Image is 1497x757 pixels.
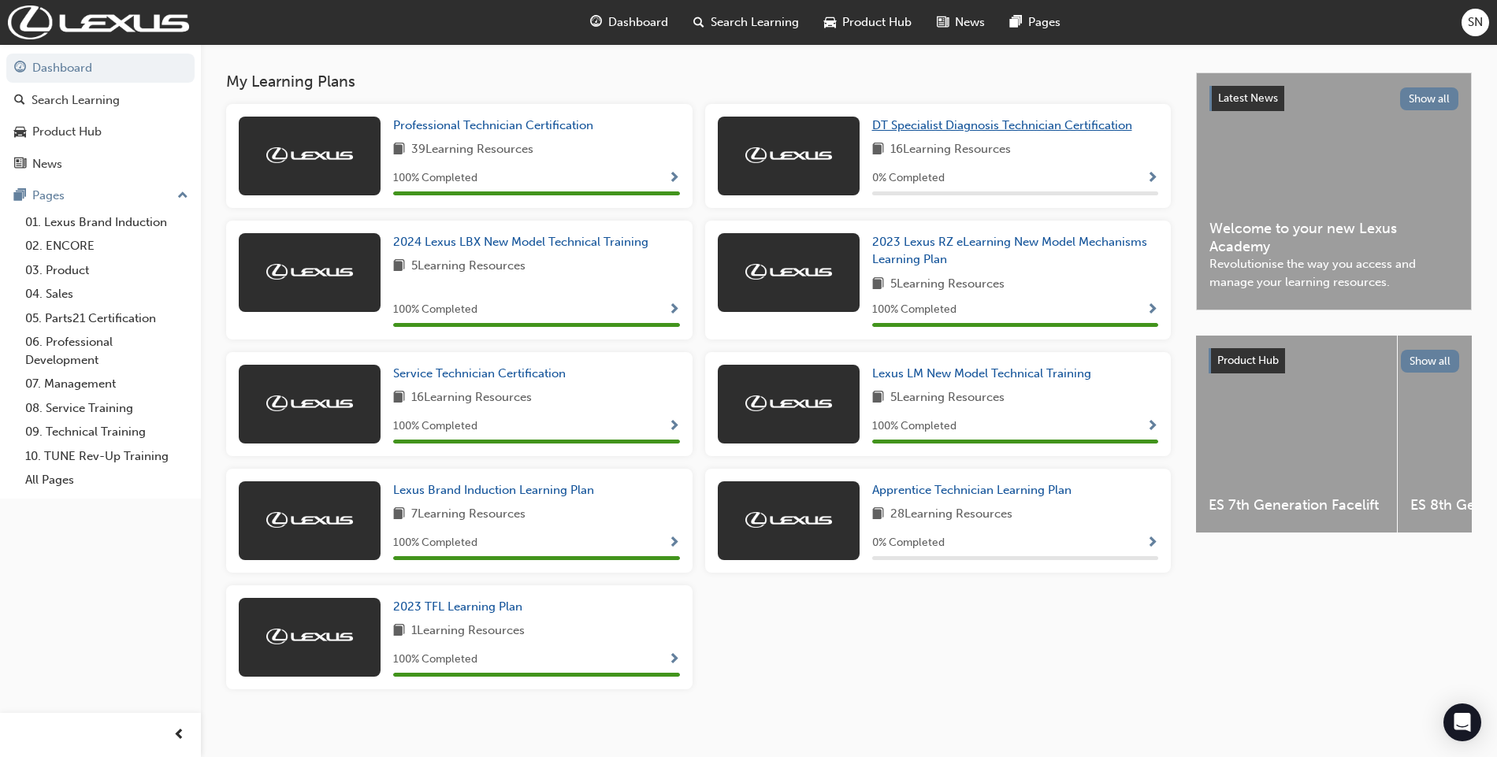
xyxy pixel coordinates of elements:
[411,622,525,641] span: 1 Learning Resources
[266,629,353,644] img: Trak
[1443,703,1481,741] div: Open Intercom Messenger
[1146,536,1158,551] span: Show Progress
[393,534,477,552] span: 100 % Completed
[32,187,65,205] div: Pages
[19,234,195,258] a: 02. ENCORE
[1209,348,1459,373] a: Product HubShow all
[32,155,62,173] div: News
[681,6,812,39] a: search-iconSearch Learning
[393,235,648,249] span: 2024 Lexus LBX New Model Technical Training
[1209,220,1458,255] span: Welcome to your new Lexus Academy
[393,505,405,525] span: book-icon
[393,483,594,497] span: Lexus Brand Induction Learning Plan
[955,13,985,32] span: News
[411,388,532,408] span: 16 Learning Resources
[668,536,680,551] span: Show Progress
[924,6,997,39] a: news-iconNews
[812,6,924,39] a: car-iconProduct Hub
[745,147,832,163] img: Trak
[14,61,26,76] span: guage-icon
[19,258,195,283] a: 03. Product
[824,13,836,32] span: car-icon
[590,13,602,32] span: guage-icon
[177,186,188,206] span: up-icon
[668,300,680,320] button: Show Progress
[32,91,120,109] div: Search Learning
[14,125,26,139] span: car-icon
[6,150,195,179] a: News
[872,140,884,160] span: book-icon
[872,365,1098,383] a: Lexus LM New Model Technical Training
[872,366,1091,380] span: Lexus LM New Model Technical Training
[14,94,25,108] span: search-icon
[393,365,572,383] a: Service Technician Certification
[266,512,353,528] img: Trak
[1146,420,1158,434] span: Show Progress
[1209,496,1384,514] span: ES 7th Generation Facelift
[872,235,1147,267] span: 2023 Lexus RZ eLearning New Model Mechanisms Learning Plan
[1196,336,1397,532] a: ES 7th Generation Facelift
[6,117,195,147] a: Product Hub
[872,301,957,319] span: 100 % Completed
[872,117,1139,135] a: DT Specialist Diagnosis Technician Certification
[32,123,102,141] div: Product Hub
[411,505,526,525] span: 7 Learning Resources
[393,598,529,616] a: 2023 TFL Learning Plan
[14,158,26,172] span: news-icon
[668,303,680,317] span: Show Progress
[8,6,189,39] img: Trak
[393,622,405,641] span: book-icon
[19,372,195,396] a: 07. Management
[1028,13,1061,32] span: Pages
[266,395,353,411] img: Trak
[1401,350,1460,373] button: Show all
[6,54,195,83] a: Dashboard
[411,257,526,276] span: 5 Learning Resources
[19,330,195,372] a: 06. Professional Development
[890,388,1005,408] span: 5 Learning Resources
[19,396,195,421] a: 08. Service Training
[1218,91,1278,105] span: Latest News
[6,86,195,115] a: Search Learning
[668,169,680,188] button: Show Progress
[1209,255,1458,291] span: Revolutionise the way you access and manage your learning resources.
[393,233,655,251] a: 2024 Lexus LBX New Model Technical Training
[393,481,600,499] a: Lexus Brand Induction Learning Plan
[19,282,195,306] a: 04. Sales
[872,233,1159,269] a: 2023 Lexus RZ eLearning New Model Mechanisms Learning Plan
[1196,72,1472,310] a: Latest NewsShow allWelcome to your new Lexus AcademyRevolutionise the way you access and manage y...
[19,468,195,492] a: All Pages
[393,599,522,614] span: 2023 TFL Learning Plan
[872,534,945,552] span: 0 % Completed
[1146,169,1158,188] button: Show Progress
[1462,9,1489,36] button: SN
[842,13,912,32] span: Product Hub
[393,117,600,135] a: Professional Technician Certification
[890,275,1005,295] span: 5 Learning Resources
[693,13,704,32] span: search-icon
[668,172,680,186] span: Show Progress
[6,181,195,210] button: Pages
[872,388,884,408] span: book-icon
[608,13,668,32] span: Dashboard
[890,505,1012,525] span: 28 Learning Resources
[711,13,799,32] span: Search Learning
[6,50,195,181] button: DashboardSearch LearningProduct HubNews
[14,189,26,203] span: pages-icon
[393,301,477,319] span: 100 % Completed
[872,481,1078,499] a: Apprentice Technician Learning Plan
[872,505,884,525] span: book-icon
[1146,303,1158,317] span: Show Progress
[578,6,681,39] a: guage-iconDashboard
[393,140,405,160] span: book-icon
[1400,87,1459,110] button: Show all
[19,420,195,444] a: 09. Technical Training
[1209,86,1458,111] a: Latest NewsShow all
[393,257,405,276] span: book-icon
[890,140,1011,160] span: 16 Learning Resources
[393,651,477,669] span: 100 % Completed
[668,533,680,553] button: Show Progress
[745,395,832,411] img: Trak
[1146,172,1158,186] span: Show Progress
[872,417,957,436] span: 100 % Completed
